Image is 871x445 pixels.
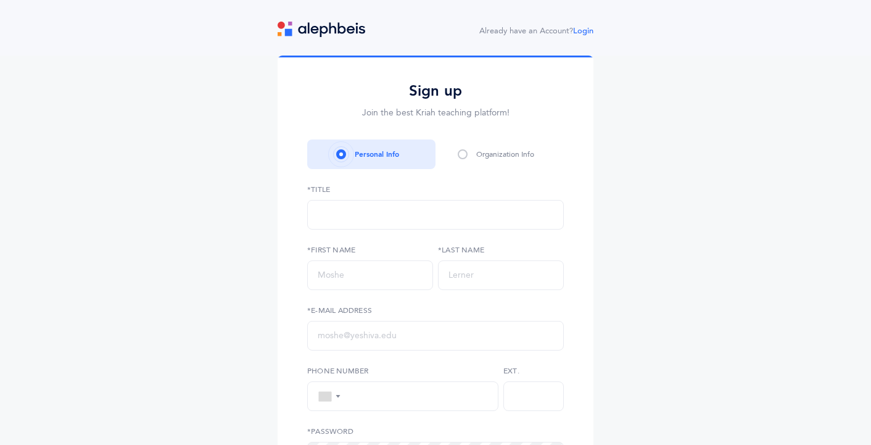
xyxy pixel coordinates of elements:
label: Ext. [503,365,564,376]
div: Organization Info [476,149,534,160]
div: Personal Info [355,149,399,160]
label: Phone Number [307,365,498,376]
span: ▼ [334,393,341,401]
h2: Sign up [307,81,564,101]
img: logo.svg [278,22,365,37]
input: Lerner [438,260,564,290]
label: *Password [307,426,564,437]
select: Rabbi [307,200,564,230]
label: *First Name [307,244,433,256]
label: *E-Mail Address [307,305,564,316]
label: *Last Name [438,244,564,256]
input: moshe@yeshiva.edu [307,321,564,351]
p: Join the best Kriah teaching platform! [307,107,564,120]
label: *Title [307,184,564,195]
input: Moshe [307,260,433,290]
div: Already have an Account? [479,25,593,38]
a: Login [573,27,593,35]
